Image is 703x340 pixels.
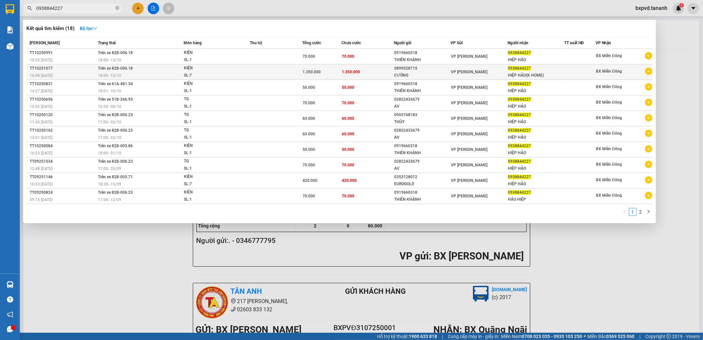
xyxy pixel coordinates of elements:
[629,208,636,216] a: 1
[637,208,644,216] a: 2
[596,193,622,198] span: BX Miền Đông
[451,178,488,183] span: VP [PERSON_NAME]
[184,87,233,95] div: SL: 1
[30,182,52,187] span: 16:33 [DATE]
[30,189,96,196] div: TT09250824
[451,132,488,136] span: VP [PERSON_NAME]
[98,51,133,55] span: Trên xe 82B-006.18
[98,182,121,187] span: 18:30 - 15/09
[508,196,564,203] div: HẢO HIỆP
[394,189,450,196] div: 0919660318
[98,135,121,140] span: 17:00 - 02/10
[342,85,354,90] span: 50.000
[303,116,315,121] span: 60.000
[394,181,450,187] div: EUROGOLD
[508,119,564,125] div: HIỆP HẢO
[508,82,531,86] span: 0938844227
[508,165,564,172] div: HIỆP HẢO
[621,208,629,216] button: left
[508,103,564,110] div: HIỆP HẢO
[508,134,564,141] div: HIỆP HẢO
[98,151,121,155] span: 18:00 - 01/10
[7,311,13,318] span: notification
[184,119,233,126] div: SL: 1
[303,101,315,105] span: 70.000
[394,96,450,103] div: 02822433679
[98,128,133,133] span: Trên xe 82B-006.23
[451,116,488,121] span: VP [PERSON_NAME]
[394,165,450,172] div: AV
[184,158,233,165] div: TG
[394,119,450,125] div: THỦY
[98,97,133,102] span: Trên xe 51B-266.93
[394,196,450,203] div: THIÊN KHÁNH
[30,81,96,87] div: TT10250831
[596,178,622,182] span: BX Miền Đông
[93,26,97,31] span: down
[451,54,488,59] span: VP [PERSON_NAME]
[184,103,233,110] div: SL: 1
[115,5,119,12] span: close-circle
[394,56,450,63] div: THIÊN KHÁNH
[645,52,652,59] span: plus-circle
[184,165,233,172] div: SL: 1
[303,163,315,167] span: 70.000
[303,194,315,198] span: 70.000
[7,26,14,33] img: solution-icon
[645,176,652,184] span: plus-circle
[645,99,652,106] span: plus-circle
[184,181,233,188] div: SL: 7
[508,51,531,55] span: 0938844227
[302,41,321,45] span: Tổng cước
[508,150,564,156] div: HIỆP HẢO
[508,144,531,148] span: 0938844227
[30,73,52,78] span: 16:58 [DATE]
[508,56,564,63] div: HIỆP HẢO
[30,96,96,103] div: TT10250656
[7,296,13,303] span: question-circle
[508,72,564,79] div: HIỆP HẢO(K HOME)
[303,70,321,74] span: 1.350.000
[184,56,233,64] div: SL: 1
[184,65,233,72] div: KIỆN
[303,54,315,59] span: 70.000
[451,70,488,74] span: VP [PERSON_NAME]
[6,4,14,14] img: logo-vxr
[645,208,653,216] button: right
[508,113,531,117] span: 0938844227
[184,111,233,119] div: TG
[394,41,411,45] span: Người gửi
[342,132,354,136] span: 60.000
[342,101,354,105] span: 70.000
[342,147,354,152] span: 50.000
[596,41,611,45] span: VP Nhận
[341,41,361,45] span: Chưa cước
[98,82,133,86] span: Trên xe 61A-481.34
[342,70,360,74] span: 1.350.000
[98,159,133,164] span: Trên xe 82B-006.23
[394,65,450,72] div: 0899528715
[30,112,96,119] div: TT10250120
[342,194,354,198] span: 70.000
[30,158,96,165] div: TT09251534
[596,116,622,120] span: BX Miền Đông
[645,208,653,216] li: Next Page
[342,163,354,167] span: 70.000
[645,192,652,199] span: plus-circle
[30,120,52,124] span: 11:45 [DATE]
[508,97,531,102] span: 0938844227
[451,147,488,152] span: VP [PERSON_NAME]
[98,58,121,62] span: 18:00 - 13/10
[184,150,233,157] div: SL: 1
[184,80,233,87] div: KIỆN
[303,147,315,152] span: 50.000
[74,23,103,34] button: Bộ lọcdown
[98,166,121,171] span: 17:00 - 20/09
[394,158,450,165] div: 02822433679
[30,174,96,181] div: TT09251146
[184,134,233,141] div: SL: 1
[394,134,450,141] div: AV
[184,189,233,196] div: KIỆN
[621,208,629,216] li: Previous Page
[98,197,121,202] span: 17:00 - 12/09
